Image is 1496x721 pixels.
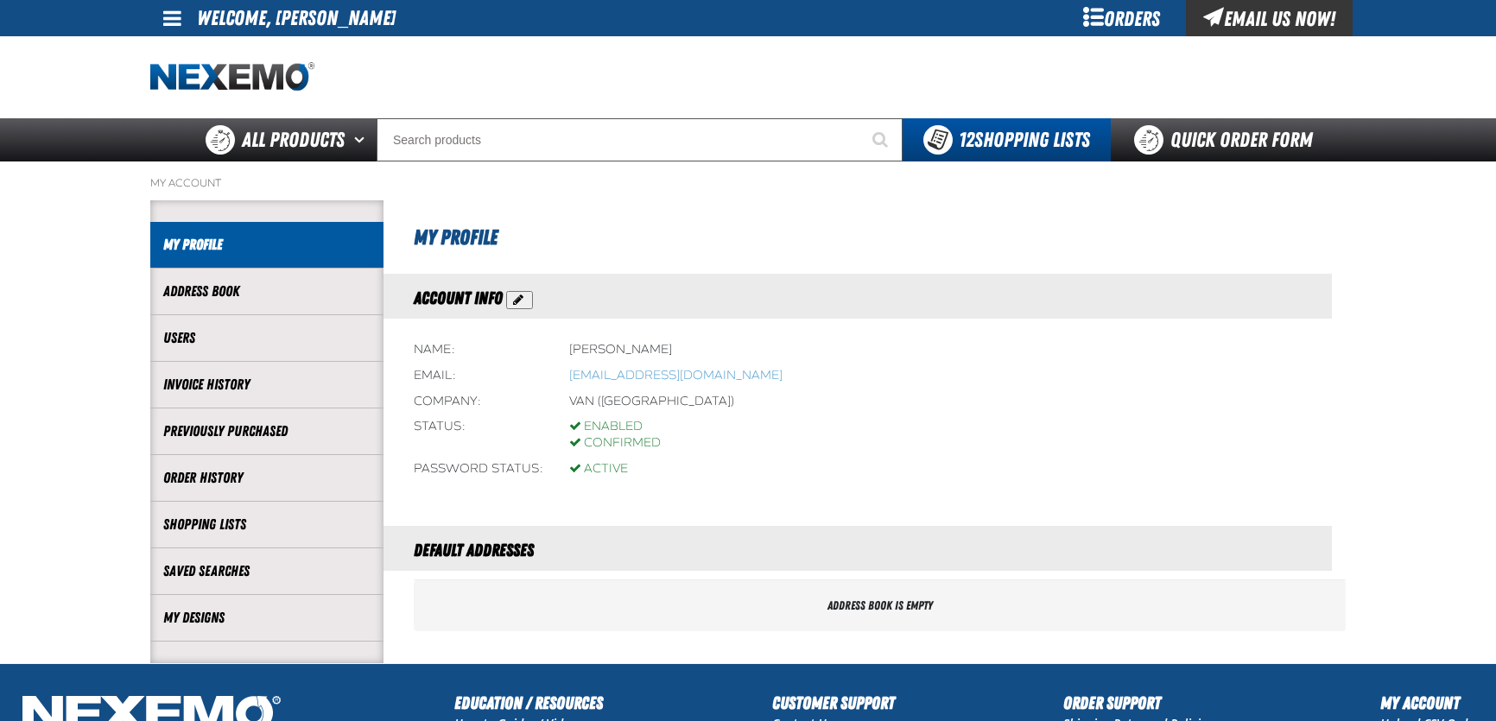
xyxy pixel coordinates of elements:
[959,128,1090,152] span: Shopping Lists
[414,580,1346,631] div: Address book is empty
[454,690,603,716] h2: Education / Resources
[150,176,1346,190] nav: Breadcrumbs
[414,540,534,560] span: Default Addresses
[242,124,345,155] span: All Products
[903,118,1111,161] button: You have 12 Shopping Lists. Open to view details
[150,62,314,92] img: Nexemo logo
[569,368,783,383] a: Opens a default email client to write an email to dbatchelder@vtaig.com
[150,62,314,92] a: Home
[569,342,672,358] div: [PERSON_NAME]
[414,342,543,358] div: Name
[163,468,371,488] a: Order History
[163,235,371,255] a: My Profile
[163,421,371,441] a: Previously Purchased
[569,368,783,383] bdo: [EMAIL_ADDRESS][DOMAIN_NAME]
[1063,690,1212,716] h2: Order Support
[163,328,371,348] a: Users
[569,419,661,435] div: Enabled
[163,281,371,301] a: Address Book
[959,128,974,152] strong: 12
[163,561,371,581] a: Saved Searches
[414,288,503,308] span: Account Info
[772,690,895,716] h2: Customer Support
[348,118,377,161] button: Open All Products pages
[1111,118,1345,161] a: Quick Order Form
[414,225,498,250] span: My Profile
[414,419,543,452] div: Status
[377,118,903,161] input: Search
[859,118,903,161] button: Start Searching
[163,515,371,534] a: Shopping Lists
[414,368,543,384] div: Email
[163,375,371,395] a: Invoice History
[569,461,628,478] div: Active
[414,461,543,478] div: Password status
[150,176,221,190] a: My Account
[414,394,543,410] div: Company
[569,435,661,452] div: Confirmed
[1380,690,1479,716] h2: My Account
[506,291,533,309] button: Action Edit Account Information
[163,608,371,628] a: My Designs
[569,394,734,410] div: Van ([GEOGRAPHIC_DATA])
